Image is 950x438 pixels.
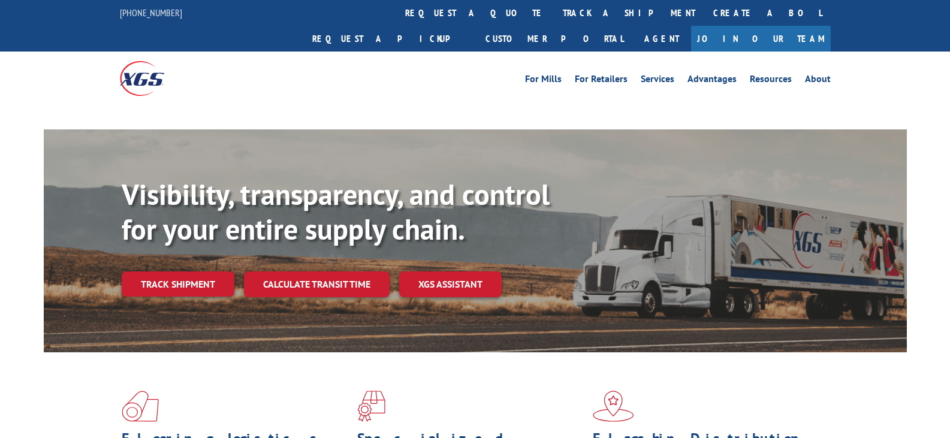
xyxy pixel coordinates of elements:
a: Join Our Team [691,26,831,52]
img: xgs-icon-focused-on-flooring-red [357,391,385,422]
a: Calculate transit time [244,271,390,297]
img: xgs-icon-flagship-distribution-model-red [593,391,634,422]
a: Services [641,74,674,87]
a: For Retailers [575,74,628,87]
a: XGS ASSISTANT [399,271,502,297]
a: Track shipment [122,271,234,297]
img: xgs-icon-total-supply-chain-intelligence-red [122,391,159,422]
a: Advantages [687,74,737,87]
a: Customer Portal [476,26,632,52]
a: Resources [750,74,792,87]
a: For Mills [525,74,562,87]
b: Visibility, transparency, and control for your entire supply chain. [122,176,550,247]
a: Request a pickup [303,26,476,52]
a: [PHONE_NUMBER] [120,7,182,19]
a: About [805,74,831,87]
a: Agent [632,26,691,52]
